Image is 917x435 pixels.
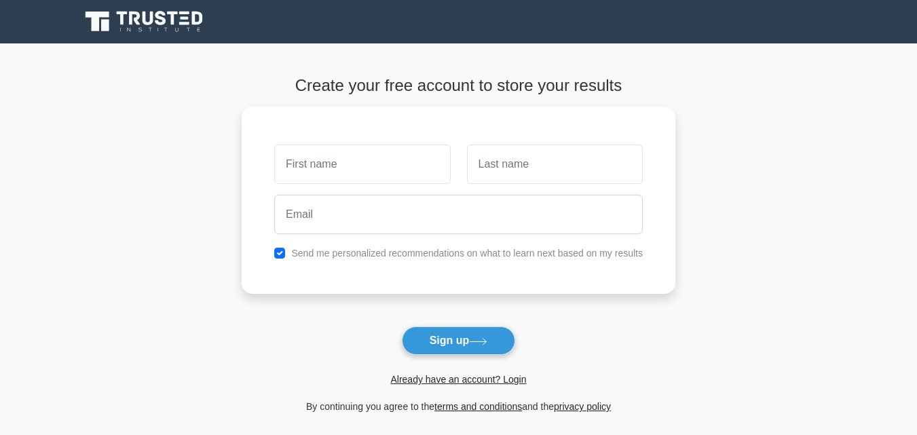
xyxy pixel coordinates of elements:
[467,145,643,184] input: Last name
[274,145,450,184] input: First name
[554,401,611,412] a: privacy policy
[274,195,643,234] input: Email
[242,76,675,96] h4: Create your free account to store your results
[233,398,684,415] div: By continuing you agree to the and the
[434,401,522,412] a: terms and conditions
[390,374,526,385] a: Already have an account? Login
[291,248,643,259] label: Send me personalized recommendations on what to learn next based on my results
[402,326,516,355] button: Sign up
